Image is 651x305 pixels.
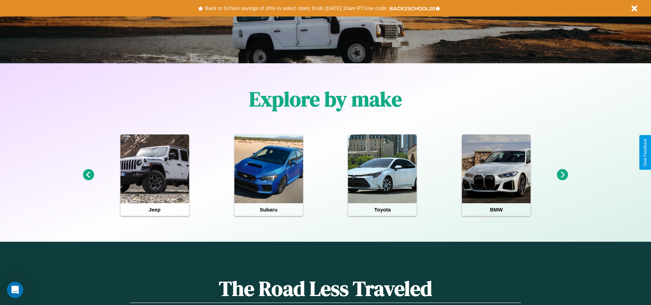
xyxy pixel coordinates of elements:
h1: The Road Less Traveled [130,274,521,303]
h1: Explore by make [249,85,402,113]
h4: BMW [462,203,531,216]
iframe: Intercom live chat [7,282,23,298]
h4: Toyota [348,203,417,216]
h4: Subaru [234,203,303,216]
div: Give Feedback [643,139,648,166]
h4: Jeep [120,203,189,216]
b: BACK2SCHOOL20 [390,6,435,11]
button: Back to School savings of 20% in select cities! Ends [DATE] 10am PT.Use code: [203,3,389,13]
